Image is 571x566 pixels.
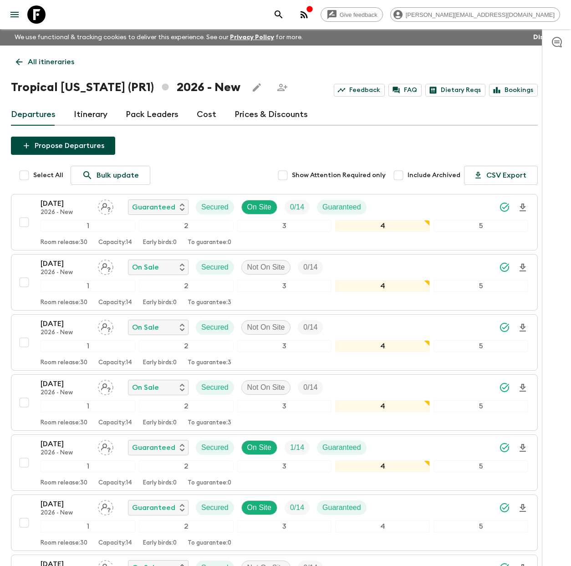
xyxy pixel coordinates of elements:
[11,78,240,97] h1: Tropical [US_STATE] (PR1) 2026 - New
[139,520,234,532] div: 2
[41,198,91,209] p: [DATE]
[132,322,159,333] p: On Sale
[41,479,87,487] p: Room release: 30
[290,442,304,453] p: 1 / 14
[201,262,229,273] p: Secured
[201,382,229,393] p: Secured
[196,320,234,335] div: Secured
[241,260,291,275] div: Not On Site
[41,400,135,412] div: 1
[98,479,132,487] p: Capacity: 14
[98,540,132,547] p: Capacity: 14
[201,202,229,213] p: Secured
[433,280,528,292] div: 5
[285,500,310,515] div: Trip Fill
[11,194,538,250] button: [DATE]2026 - NewAssign pack leaderGuaranteedSecuredOn SiteTrip FillGuaranteed12345Room release:30...
[143,479,177,487] p: Early birds: 0
[235,104,308,126] a: Prices & Discounts
[335,460,430,472] div: 4
[11,104,56,126] a: Departures
[74,104,107,126] a: Itinerary
[247,442,271,453] p: On Site
[241,500,277,515] div: On Site
[98,299,132,306] p: Capacity: 14
[237,340,332,352] div: 3
[298,260,323,275] div: Trip Fill
[41,258,91,269] p: [DATE]
[11,29,306,46] p: We use functional & tracking cookies to deliver this experience. See our for more.
[41,389,91,397] p: 2026 - New
[132,262,159,273] p: On Sale
[303,382,317,393] p: 0 / 14
[248,78,266,97] button: Edit this itinerary
[196,500,234,515] div: Secured
[41,220,135,232] div: 1
[97,170,139,181] p: Bulk update
[489,84,538,97] a: Bookings
[201,502,229,513] p: Secured
[388,84,422,97] a: FAQ
[237,280,332,292] div: 3
[298,320,323,335] div: Trip Fill
[241,380,291,395] div: Not On Site
[201,442,229,453] p: Secured
[196,200,234,214] div: Secured
[188,479,231,487] p: To guarantee: 0
[285,200,310,214] div: Trip Fill
[98,262,113,270] span: Assign pack leader
[499,442,510,453] svg: Synced Successfully
[188,359,231,367] p: To guarantee: 3
[98,382,113,390] span: Assign pack leader
[237,220,332,232] div: 3
[41,439,91,449] p: [DATE]
[33,171,63,180] span: Select All
[41,359,87,367] p: Room release: 30
[132,442,175,453] p: Guaranteed
[132,502,175,513] p: Guaranteed
[247,262,285,273] p: Not On Site
[517,443,528,454] svg: Download Onboarding
[201,322,229,333] p: Secured
[425,84,485,97] a: Dietary Reqs
[41,239,87,246] p: Room release: 30
[247,502,271,513] p: On Site
[334,84,385,97] a: Feedback
[41,269,91,276] p: 2026 - New
[41,329,91,337] p: 2026 - New
[196,440,234,455] div: Secured
[322,442,361,453] p: Guaranteed
[126,104,178,126] a: Pack Leaders
[132,382,159,393] p: On Sale
[11,314,538,371] button: [DATE]2026 - NewAssign pack leaderOn SaleSecuredNot On SiteTrip Fill12345Room release:30Capacity:...
[41,520,135,532] div: 1
[464,166,538,185] button: CSV Export
[41,318,91,329] p: [DATE]
[139,280,234,292] div: 2
[41,510,91,517] p: 2026 - New
[11,53,79,71] a: All itineraries
[247,322,285,333] p: Not On Site
[433,220,528,232] div: 5
[188,540,231,547] p: To guarantee: 0
[499,382,510,393] svg: Synced Successfully
[98,419,132,427] p: Capacity: 14
[517,503,528,514] svg: Download Onboarding
[241,320,291,335] div: Not On Site
[98,359,132,367] p: Capacity: 14
[143,239,177,246] p: Early birds: 0
[408,171,460,180] span: Include Archived
[517,322,528,333] svg: Download Onboarding
[11,254,538,311] button: [DATE]2026 - NewAssign pack leaderOn SaleSecuredNot On SiteTrip Fill12345Room release:30Capacity:...
[11,495,538,551] button: [DATE]2026 - NewAssign pack leaderGuaranteedSecuredOn SiteTrip FillGuaranteed12345Room release:30...
[196,380,234,395] div: Secured
[335,400,430,412] div: 4
[335,340,430,352] div: 4
[499,502,510,513] svg: Synced Successfully
[241,440,277,455] div: On Site
[499,322,510,333] svg: Synced Successfully
[322,502,361,513] p: Guaranteed
[292,171,386,180] span: Show Attention Required only
[433,520,528,532] div: 5
[517,262,528,273] svg: Download Onboarding
[322,202,361,213] p: Guaranteed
